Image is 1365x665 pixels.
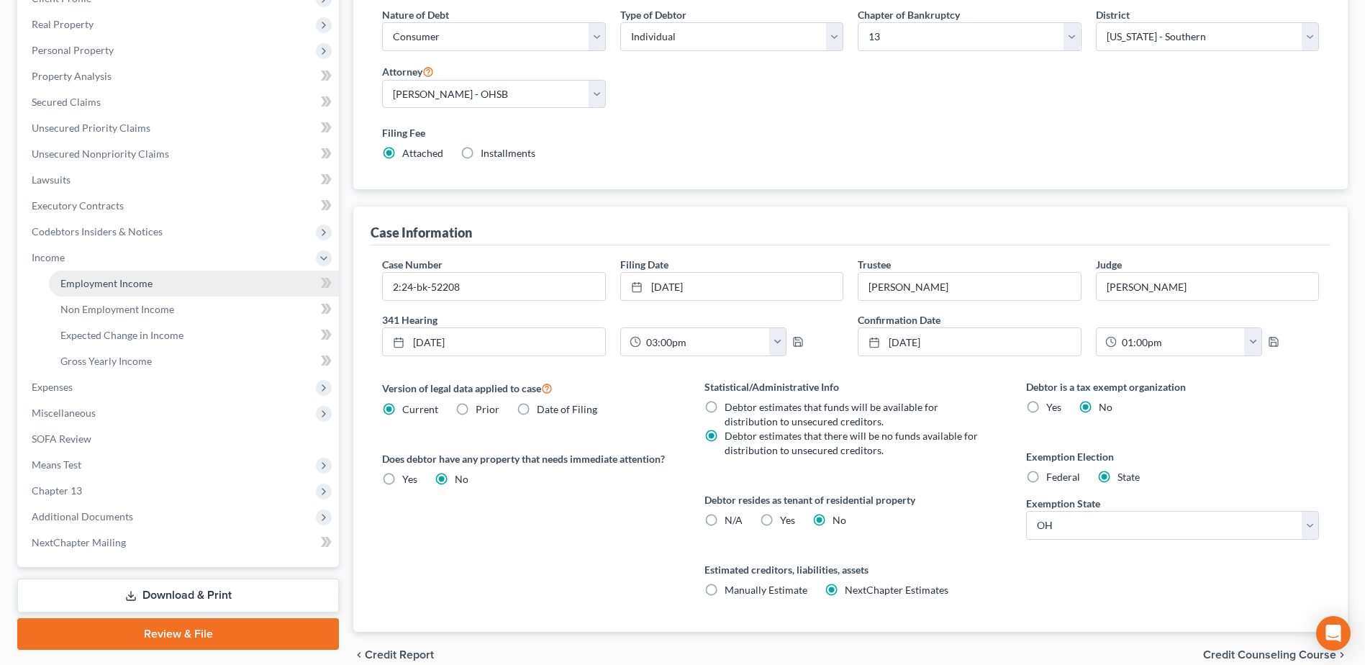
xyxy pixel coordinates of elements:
label: Filing Fee [382,125,1319,140]
label: Case Number [382,257,443,272]
span: Additional Documents [32,510,133,522]
a: Expected Change in Income [49,322,339,348]
input: Enter case number... [383,273,604,300]
span: Date of Filing [537,403,597,415]
input: -- : -- [641,328,770,356]
div: Case Information [371,224,472,241]
span: Current [402,403,438,415]
span: Yes [780,514,795,526]
span: Codebtors Insiders & Notices [32,225,163,237]
span: Debtor estimates that there will be no funds available for distribution to unsecured creditors. [725,430,978,456]
span: Federal [1046,471,1080,483]
span: State [1117,471,1140,483]
i: chevron_right [1336,649,1348,661]
span: Expenses [32,381,73,393]
div: Open Intercom Messenger [1316,616,1351,651]
button: Credit Counseling Course chevron_right [1203,649,1348,661]
span: Prior [476,403,499,415]
span: Expected Change in Income [60,329,183,341]
a: Unsecured Nonpriority Claims [20,141,339,167]
label: Chapter of Bankruptcy [858,7,960,22]
a: Gross Yearly Income [49,348,339,374]
a: Property Analysis [20,63,339,89]
i: chevron_left [353,649,365,661]
label: Exemption Election [1026,449,1319,464]
a: NextChapter Mailing [20,530,339,556]
label: Exemption State [1026,496,1100,511]
span: No [455,473,468,485]
label: Nature of Debt [382,7,449,22]
span: NextChapter Estimates [845,584,948,596]
a: Unsecured Priority Claims [20,115,339,141]
label: Statistical/Administrative Info [704,379,997,394]
span: Unsecured Priority Claims [32,122,150,134]
label: Does debtor have any property that needs immediate attention? [382,451,675,466]
a: Secured Claims [20,89,339,115]
input: -- [858,273,1080,300]
a: [DATE] [858,328,1080,356]
label: Filing Date [620,257,668,272]
label: Confirmation Date [851,312,1326,327]
label: Debtor is a tax exempt organization [1026,379,1319,394]
span: Miscellaneous [32,407,96,419]
span: Property Analysis [32,70,112,82]
a: [DATE] [383,328,604,356]
label: 341 Hearing [375,312,851,327]
a: [DATE] [621,273,843,300]
span: Chapter 13 [32,484,82,497]
a: Non Employment Income [49,297,339,322]
label: Attorney [382,63,434,80]
span: Manually Estimate [725,584,807,596]
label: Version of legal data applied to case [382,379,675,397]
span: SOFA Review [32,433,91,445]
a: Download & Print [17,579,339,612]
span: N/A [725,514,743,526]
span: Yes [1046,401,1061,413]
label: Judge [1096,257,1122,272]
span: No [1099,401,1112,413]
span: Personal Property [32,44,114,56]
input: -- [1097,273,1318,300]
span: Yes [402,473,417,485]
label: District [1096,7,1130,22]
span: Income [32,251,65,263]
a: Review & File [17,618,339,650]
span: Installments [481,147,535,159]
span: Real Property [32,18,94,30]
button: chevron_left Credit Report [353,649,434,661]
input: -- : -- [1117,328,1246,356]
label: Estimated creditors, liabilities, assets [704,562,997,577]
span: Debtor estimates that funds will be available for distribution to unsecured creditors. [725,401,938,427]
a: Executory Contracts [20,193,339,219]
span: Attached [402,147,443,159]
span: No [833,514,846,526]
label: Trustee [858,257,891,272]
span: Secured Claims [32,96,101,108]
label: Debtor resides as tenant of residential property [704,492,997,507]
span: Unsecured Nonpriority Claims [32,148,169,160]
a: SOFA Review [20,426,339,452]
a: Employment Income [49,271,339,297]
label: Type of Debtor [620,7,686,22]
span: Non Employment Income [60,303,174,315]
span: Credit Report [365,649,434,661]
span: Employment Income [60,277,153,289]
span: Credit Counseling Course [1203,649,1336,661]
span: Lawsuits [32,173,71,186]
span: NextChapter Mailing [32,536,126,548]
span: Executory Contracts [32,199,124,212]
span: Means Test [32,458,81,471]
a: Lawsuits [20,167,339,193]
span: Gross Yearly Income [60,355,152,367]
